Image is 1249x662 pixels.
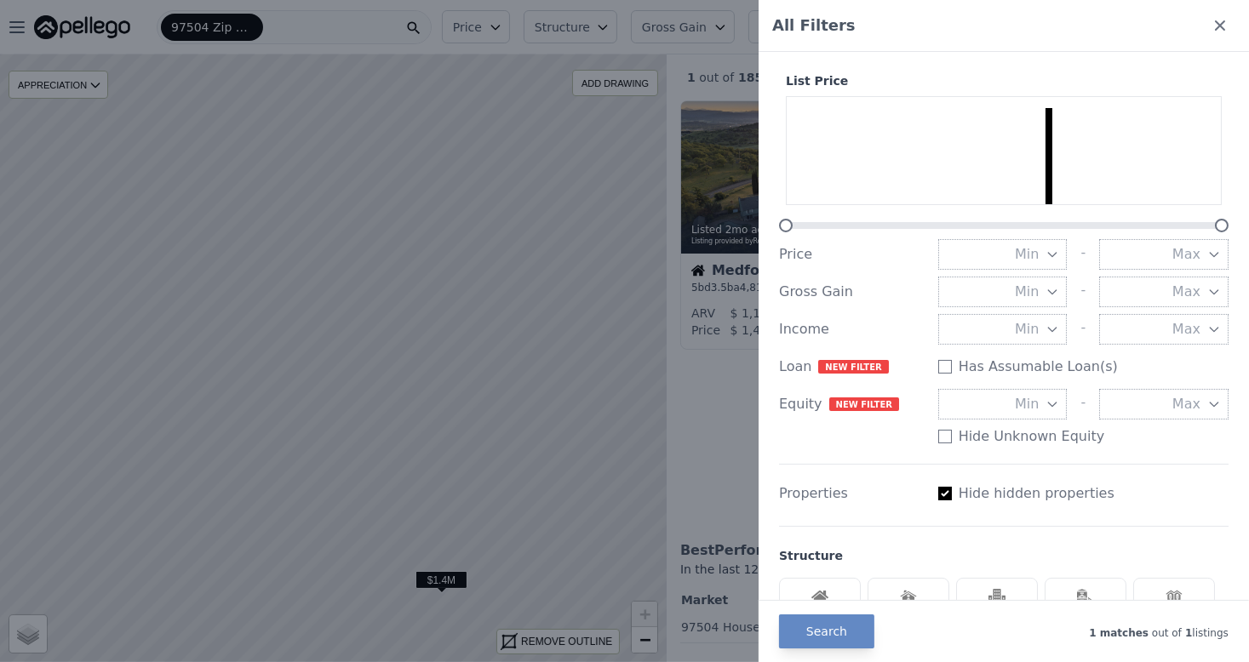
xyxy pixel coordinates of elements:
[1015,319,1039,340] span: Min
[988,589,1006,606] img: Condos
[1166,589,1183,606] img: Town
[959,426,1105,447] label: Hide Unknown Equity
[1099,389,1229,419] button: Max
[938,389,1068,419] button: Min
[959,483,1114,504] label: Hide hidden properties
[779,282,925,302] div: Gross Gain
[1133,578,1215,634] div: Town
[779,614,874,648] button: Search
[779,394,925,414] div: Equity
[1080,389,1086,419] div: -
[1077,589,1094,606] img: Multi
[938,314,1068,345] button: Min
[779,357,925,377] div: Loan
[1172,244,1200,265] span: Max
[1015,244,1039,265] span: Min
[1045,578,1126,634] div: Multi
[1172,282,1200,302] span: Max
[1015,394,1039,414] span: Min
[779,547,843,564] div: Structure
[1015,282,1039,302] span: Min
[779,578,861,634] div: Houses
[1080,314,1086,345] div: -
[874,623,1229,640] div: out of listings
[818,360,888,374] span: NEW FILTER
[868,578,949,634] div: Mobiles
[811,589,828,606] img: Houses
[1099,314,1229,345] button: Max
[1080,277,1086,307] div: -
[1080,239,1086,270] div: -
[779,483,925,504] div: Properties
[829,397,899,411] span: NEW FILTER
[779,319,925,340] div: Income
[900,589,917,606] img: Mobiles
[1099,277,1229,307] button: Max
[956,578,1038,634] div: Condos
[938,277,1068,307] button: Min
[1172,394,1200,414] span: Max
[779,72,1229,89] div: List Price
[1172,319,1200,340] span: Max
[772,14,856,37] span: All Filters
[779,244,925,265] div: Price
[1089,627,1149,639] span: 1 matches
[938,239,1068,270] button: Min
[1182,627,1193,639] span: 1
[1099,239,1229,270] button: Max
[959,357,1118,377] label: Has Assumable Loan(s)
